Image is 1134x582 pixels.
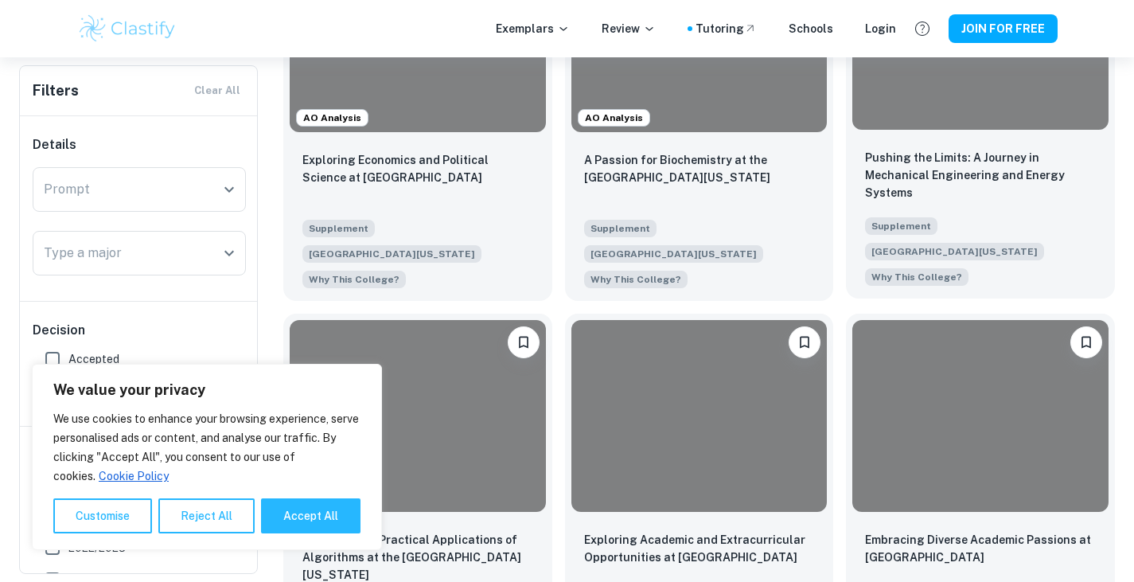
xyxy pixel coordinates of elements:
[865,243,1044,260] span: [GEOGRAPHIC_DATA][US_STATE]
[158,498,255,533] button: Reject All
[865,267,968,286] span: Tell us why you decided to apply to the University of Wisconsin-Madison. In addition, please incl...
[865,531,1096,566] p: Embracing Diverse Academic Passions at UW-Madison
[584,220,657,237] span: Supplement
[871,270,962,284] span: Why This College?
[602,20,656,37] p: Review
[33,80,79,102] h6: Filters
[218,178,240,201] button: Open
[53,409,360,486] p: We use cookies to enhance your browsing experience, serve personalised ads or content, and analys...
[218,242,240,264] button: Open
[302,151,533,186] p: Exploring Economics and Political Science at UW-Madison
[77,13,178,45] img: Clastify logo
[1070,326,1102,358] button: Please log in to bookmark exemplars
[579,111,649,125] span: AO Analysis
[789,20,833,37] a: Schools
[32,364,382,550] div: We value your privacy
[584,151,815,186] p: A Passion for Biochemistry at the University of Wisconsin-Madison
[584,269,688,288] span: Tell us why you decided to apply to the University of Wisconsin-Madison. In addition, please incl...
[297,111,368,125] span: AO Analysis
[33,135,246,154] h6: Details
[302,269,406,288] span: Tell us why you decided to apply to the University of Wisconsin-Madison. In addition, please incl...
[68,350,119,368] span: Accepted
[949,14,1058,43] button: JOIN FOR FREE
[33,321,246,340] h6: Decision
[789,326,820,358] button: Please log in to bookmark exemplars
[98,469,170,483] a: Cookie Policy
[496,20,570,37] p: Exemplars
[865,149,1096,201] p: Pushing the Limits: A Journey in Mechanical Engineering and Energy Systems
[865,217,937,235] span: Supplement
[584,531,815,566] p: Exploring Academic and Extracurricular Opportunities at UW-Madison
[309,272,399,287] span: Why This College?
[53,381,360,400] p: We value your privacy
[53,498,152,533] button: Customise
[508,326,540,358] button: Please log in to bookmark exemplars
[865,20,896,37] a: Login
[696,20,757,37] a: Tutoring
[909,15,936,42] button: Help and Feedback
[302,245,481,263] span: [GEOGRAPHIC_DATA][US_STATE]
[261,498,360,533] button: Accept All
[590,272,681,287] span: Why This College?
[584,245,763,263] span: [GEOGRAPHIC_DATA][US_STATE]
[302,220,375,237] span: Supplement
